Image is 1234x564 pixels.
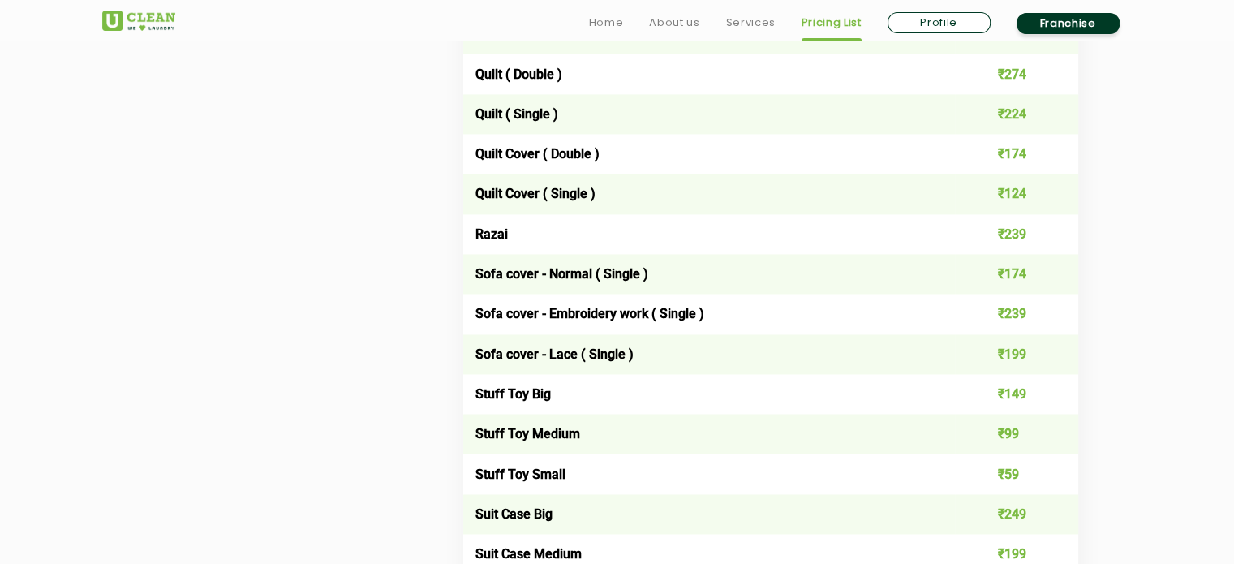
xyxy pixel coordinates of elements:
a: Pricing List [802,13,862,32]
td: ₹224 [955,94,1078,134]
td: Sofa cover - Lace ( Single ) [463,334,956,374]
td: ₹199 [955,334,1078,374]
td: ₹149 [955,374,1078,414]
td: ₹249 [955,494,1078,534]
td: ₹239 [955,214,1078,254]
td: ₹239 [955,294,1078,334]
td: Sofa cover - Normal ( Single ) [463,254,956,294]
td: Quilt Cover ( Double ) [463,134,956,174]
a: Services [725,13,775,32]
img: UClean Laundry and Dry Cleaning [102,11,175,31]
a: Home [589,13,624,32]
a: About us [649,13,699,32]
td: ₹124 [955,174,1078,213]
td: ₹59 [955,454,1078,493]
td: Stuff Toy Small [463,454,956,493]
a: Franchise [1017,13,1120,34]
td: ₹174 [955,134,1078,174]
td: Stuff Toy Medium [463,414,956,454]
td: Stuff Toy Big [463,374,956,414]
td: Quilt Cover ( Single ) [463,174,956,213]
td: Suit Case Big [463,494,956,534]
td: ₹99 [955,414,1078,454]
td: Razai [463,214,956,254]
td: ₹174 [955,254,1078,294]
td: Sofa cover - Embroidery work ( Single ) [463,294,956,334]
td: Quilt ( Single ) [463,94,956,134]
a: Profile [888,12,991,33]
td: ₹274 [955,54,1078,93]
td: Quilt ( Double ) [463,54,956,93]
